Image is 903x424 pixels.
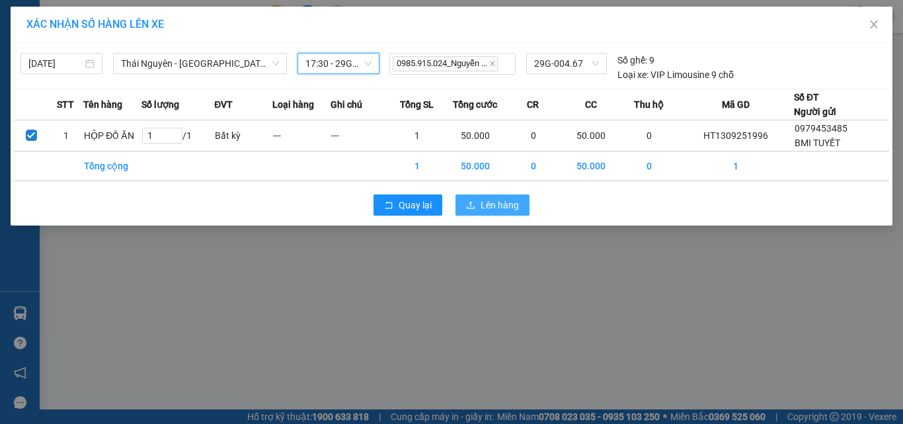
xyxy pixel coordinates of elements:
span: close [489,60,496,67]
td: Bất kỳ [214,120,272,151]
td: 0 [620,120,678,151]
span: rollback [384,200,393,211]
div: 9 [617,53,654,67]
span: Loại xe: [617,67,648,82]
td: 0 [504,151,563,181]
span: 0985.915.024_Nguyễn ... [393,56,498,71]
span: CR [527,97,539,112]
span: Số lượng [141,97,179,112]
td: 50.000 [446,151,504,181]
span: 29G-004.67 [534,54,599,73]
span: 17:30 - 29G-004.67 [305,54,372,73]
td: HỘP ĐỒ ĂN [83,120,141,151]
td: Tổng cộng [83,151,141,181]
img: logo.jpg [17,17,116,83]
span: Quay lại [399,198,432,212]
button: rollbackQuay lại [373,194,442,216]
span: close [869,19,879,30]
li: 271 - [PERSON_NAME] - [GEOGRAPHIC_DATA] - [GEOGRAPHIC_DATA] [124,32,553,49]
td: 50.000 [562,120,620,151]
span: Loại hàng [272,97,314,112]
td: HT1309251996 [678,120,794,151]
td: 1 [388,120,446,151]
span: Tổng cước [453,97,497,112]
td: 50.000 [562,151,620,181]
button: uploadLên hàng [455,194,530,216]
button: Close [855,7,892,44]
td: --- [272,120,331,151]
span: STT [57,97,74,112]
td: 1 [49,120,84,151]
span: CC [585,97,597,112]
span: Thái Nguyên - Bắc Kạn [121,54,279,73]
span: Tên hàng [83,97,122,112]
div: VIP Limousine 9 chỗ [617,67,734,82]
td: --- [331,120,389,151]
td: / 1 [141,120,214,151]
input: 13/09/2025 [28,56,83,71]
td: 0 [504,120,563,151]
span: down [272,60,280,67]
span: 0979453485 [795,123,847,134]
span: XÁC NHẬN SỐ HÀNG LÊN XE [26,18,164,30]
td: 1 [678,151,794,181]
span: Ghi chú [331,97,362,112]
b: GỬI : VP [PERSON_NAME] [17,90,231,112]
span: upload [466,200,475,211]
span: Tổng SL [400,97,434,112]
td: 1 [388,151,446,181]
span: Lên hàng [481,198,519,212]
span: Thu hộ [634,97,664,112]
div: Số ĐT Người gửi [794,90,836,119]
span: BMI TUYẾT [795,138,840,148]
td: 0 [620,151,678,181]
span: ĐVT [214,97,233,112]
td: 50.000 [446,120,504,151]
span: Số ghế: [617,53,647,67]
span: Mã GD [722,97,750,112]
